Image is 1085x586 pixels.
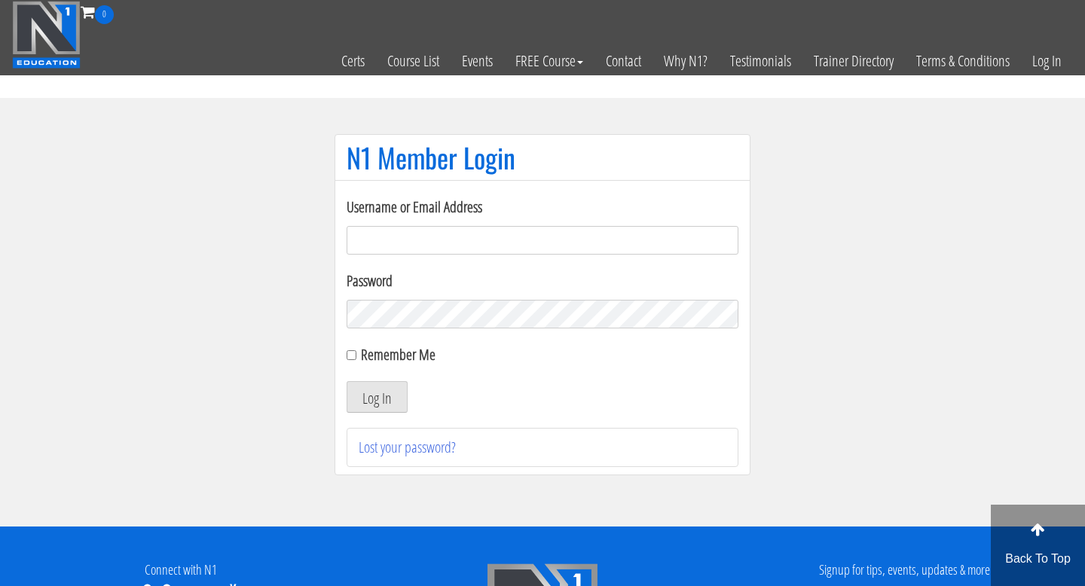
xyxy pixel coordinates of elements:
a: Lost your password? [359,437,456,457]
img: n1-education [12,1,81,69]
a: Course List [376,24,451,98]
a: Why N1? [653,24,719,98]
span: 0 [95,5,114,24]
label: Password [347,270,738,292]
label: Username or Email Address [347,196,738,218]
a: Terms & Conditions [905,24,1021,98]
a: 0 [81,2,114,22]
a: Certs [330,24,376,98]
button: Log In [347,381,408,413]
a: Contact [594,24,653,98]
a: FREE Course [504,24,594,98]
h4: Connect with N1 [11,563,350,578]
h1: N1 Member Login [347,142,738,172]
h4: Signup for tips, events, updates & more [735,563,1074,578]
a: Events [451,24,504,98]
label: Remember Me [361,344,436,365]
a: Testimonials [719,24,802,98]
a: Log In [1021,24,1073,98]
a: Trainer Directory [802,24,905,98]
